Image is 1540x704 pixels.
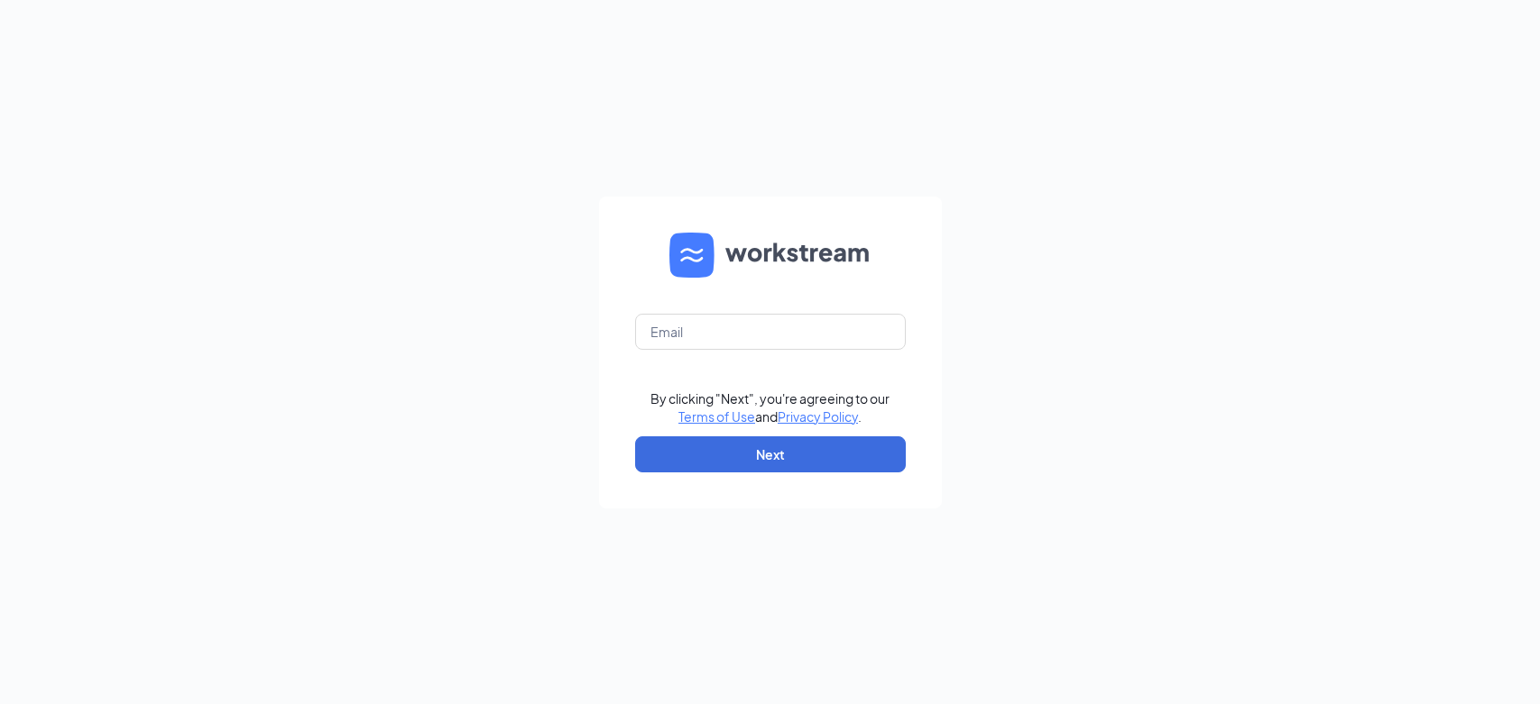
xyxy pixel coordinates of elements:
input: Email [635,314,906,350]
a: Terms of Use [678,408,755,425]
div: By clicking "Next", you're agreeing to our and . [650,389,890,425]
a: Privacy Policy [778,408,858,425]
img: WS logo and Workstream text [669,233,871,278]
button: Next [635,436,906,472]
